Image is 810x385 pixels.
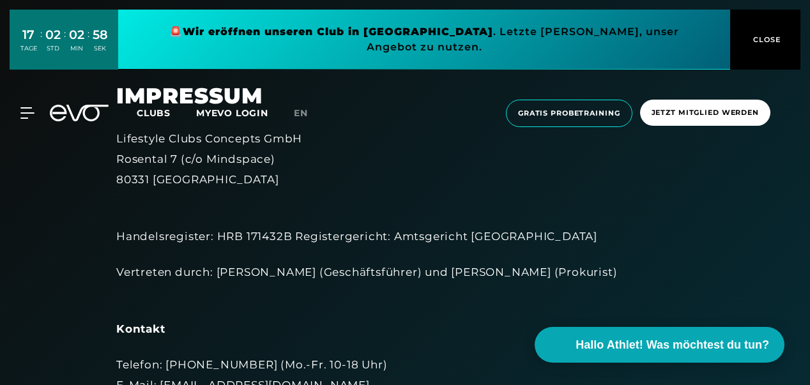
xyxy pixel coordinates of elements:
div: 17 [20,26,37,44]
div: Handelsregister: HRB 171432B Registergericht: Amtsgericht [GEOGRAPHIC_DATA] [116,206,694,247]
div: : [88,27,89,61]
span: Clubs [137,107,171,119]
div: TAGE [20,44,37,53]
a: Jetzt Mitglied werden [636,100,774,127]
button: CLOSE [730,10,800,70]
div: MIN [69,44,84,53]
div: 02 [45,26,61,44]
div: : [40,27,42,61]
div: 58 [93,26,108,44]
span: Gratis Probetraining [518,108,620,119]
span: CLOSE [750,34,781,45]
a: MYEVO LOGIN [196,107,268,119]
div: Lifestyle Clubs Concepts GmbH Rosental 7 (c/o Mindspace) 80331 [GEOGRAPHIC_DATA] [116,128,694,190]
span: Hallo Athlet! Was möchtest du tun? [576,336,769,354]
strong: Kontakt [116,322,165,335]
a: Clubs [137,107,196,119]
div: SEK [93,44,108,53]
button: Hallo Athlet! Was möchtest du tun? [535,327,784,363]
div: : [64,27,66,61]
div: STD [45,44,61,53]
a: Gratis Probetraining [502,100,636,127]
span: en [294,107,308,119]
span: Jetzt Mitglied werden [652,107,759,118]
a: en [294,106,323,121]
div: 02 [69,26,84,44]
div: Vertreten durch: [PERSON_NAME] (Geschäftsführer) und [PERSON_NAME] (Prokurist) [116,262,694,303]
